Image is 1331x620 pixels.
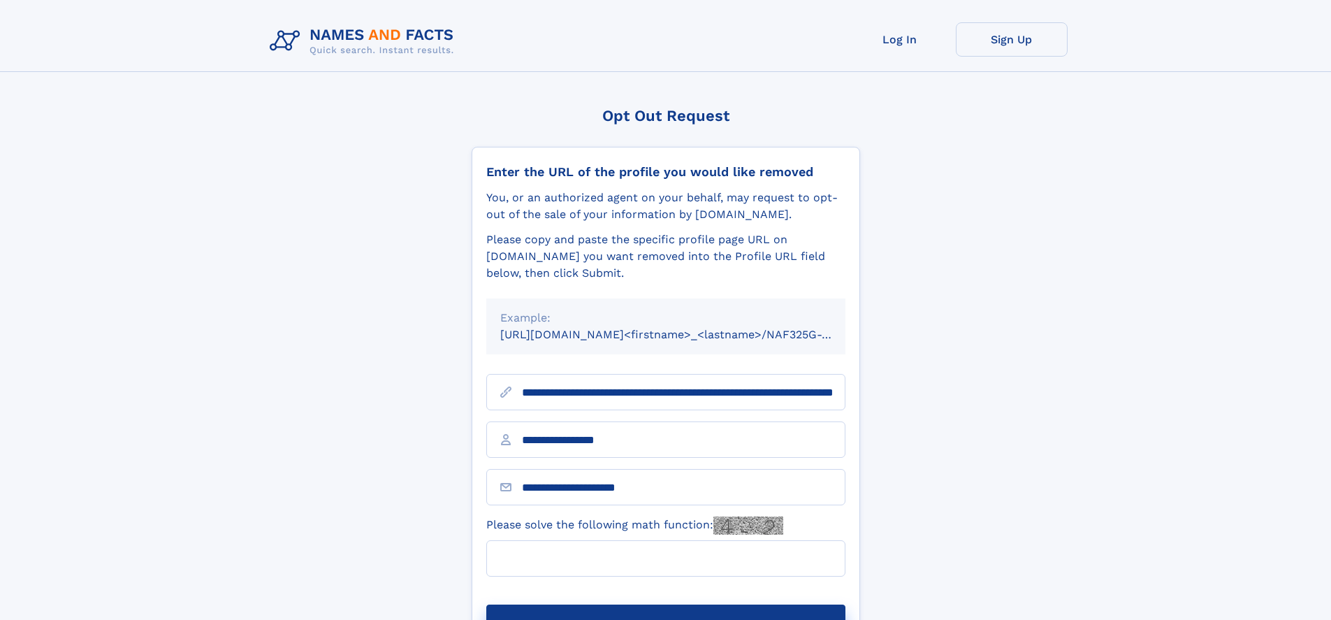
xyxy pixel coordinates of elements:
div: Please copy and paste the specific profile page URL on [DOMAIN_NAME] you want removed into the Pr... [486,231,845,282]
a: Sign Up [956,22,1068,57]
img: Logo Names and Facts [264,22,465,60]
div: Example: [500,310,831,326]
div: Opt Out Request [472,107,860,124]
div: You, or an authorized agent on your behalf, may request to opt-out of the sale of your informatio... [486,189,845,223]
div: Enter the URL of the profile you would like removed [486,164,845,180]
small: [URL][DOMAIN_NAME]<firstname>_<lastname>/NAF325G-xxxxxxxx [500,328,872,341]
a: Log In [844,22,956,57]
label: Please solve the following math function: [486,517,783,535]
